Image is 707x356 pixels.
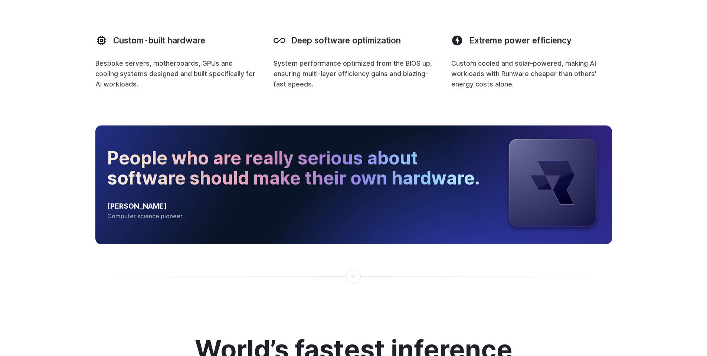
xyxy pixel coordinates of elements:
[451,58,612,89] p: Custom cooled and solar-powered, making AI workloads with Runware cheaper than others' energy cos...
[469,35,572,46] h3: Extreme power efficiency
[107,148,481,189] h2: People who are really serious about software should make their own hardware.
[107,212,183,221] p: Computer science pioneer
[274,58,434,89] p: System performance optimized from the BIOS up, ensuring multi-layer efficiency gains and blazing-...
[291,35,401,46] h3: Deep software optimization
[113,35,205,46] h3: Custom-built hardware
[95,58,256,89] p: Bespoke servers, motherboards, GPUs and cooling systems designed and built specifically for AI wo...
[107,200,167,212] p: [PERSON_NAME]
